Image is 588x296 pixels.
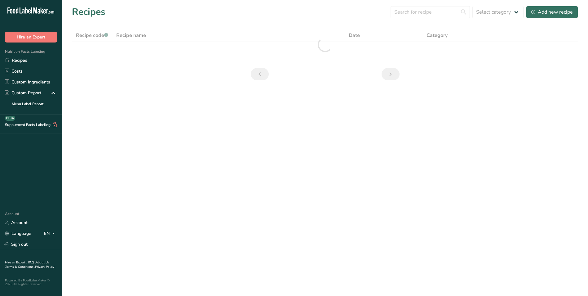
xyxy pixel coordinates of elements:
[5,228,31,239] a: Language
[5,265,35,269] a: Terms & Conditions .
[391,6,470,18] input: Search for recipe
[5,279,57,286] div: Powered By FoodLabelMaker © 2025 All Rights Reserved
[5,90,41,96] div: Custom Report
[35,265,54,269] a: Privacy Policy
[251,68,269,80] a: Previous page
[5,116,15,121] div: BETA
[28,260,36,265] a: FAQ .
[5,260,27,265] a: Hire an Expert .
[72,5,105,19] h1: Recipes
[5,260,49,269] a: About Us .
[531,8,573,16] div: Add new recipe
[44,230,57,237] div: EN
[382,68,400,80] a: Next page
[5,32,57,43] button: Hire an Expert
[526,6,578,18] button: Add new recipe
